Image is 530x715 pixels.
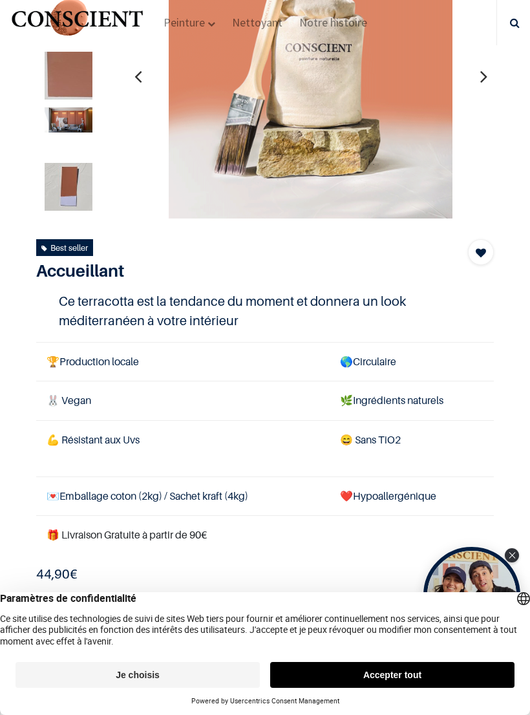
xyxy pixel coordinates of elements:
span: Notre histoire [299,15,367,30]
b: € [36,566,78,582]
button: Add to wishlist [468,239,494,265]
span: 🌿 [340,394,353,407]
td: Ingrédients naturels [330,381,494,420]
td: Emballage coton (2kg) / Sachet kraft (4kg) [36,476,330,515]
span: Add to wishlist [476,245,486,261]
span: 🐰 Vegan [47,394,91,407]
span: 💪 Résistant aux Uvs [47,433,140,446]
span: Peinture [164,15,205,30]
font: 🎁 Livraison Gratuite à partir de 90€ [47,528,207,541]
span: 😄 S [340,433,361,446]
img: Product image [45,163,92,211]
div: Best seller [41,240,88,255]
div: Close Tolstoy widget [505,548,519,562]
div: Open Tolstoy widget [423,547,520,644]
td: ❤️Hypoallergénique [330,476,494,515]
span: 🏆 [47,355,59,368]
div: Open Tolstoy [423,547,520,644]
img: Product image [45,52,92,100]
span: 🌎 [340,355,353,368]
span: Nettoyant [232,15,282,30]
img: Conscient [10,6,145,40]
a: Logo of Conscient [10,6,145,40]
div: Tolstoy bubble widget [423,547,520,644]
h1: Accueillant [36,261,425,281]
strong: Quantités [46,589,494,612]
button: Open chat widget [11,11,50,50]
td: ans TiO2 [330,420,494,476]
td: Production locale [36,343,330,381]
td: Circulaire [330,343,494,381]
span: 💌 [47,489,59,502]
span: 44,90 [36,566,70,582]
img: Product image [45,107,92,133]
h4: Ce terracotta est la tendance du moment et donnera un look méditerranéen à votre intérieur [59,292,471,330]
